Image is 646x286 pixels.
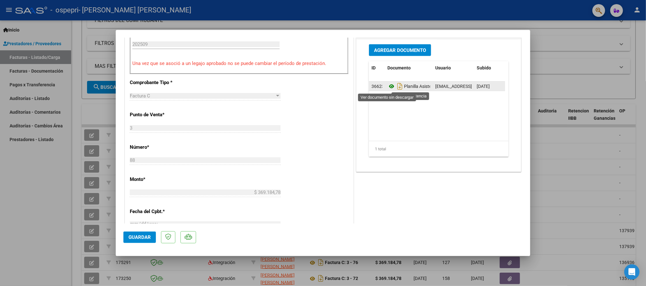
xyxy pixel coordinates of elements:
p: Fecha del Cpbt. [130,208,195,215]
button: Agregar Documento [369,44,431,56]
p: Punto de Venta [130,111,195,118]
span: [DATE] [477,84,490,89]
span: Documento [387,65,411,70]
p: Monto [130,176,195,183]
datatable-header-cell: ID [369,61,385,75]
div: Open Intercom Messenger [624,264,640,280]
div: DOCUMENTACIÓN RESPALDATORIA [356,39,521,172]
button: Guardar [123,232,156,243]
datatable-header-cell: Subido [474,61,506,75]
p: Comprobante Tipo * [130,79,195,86]
span: Subido [477,65,491,70]
i: Descargar documento [396,81,404,91]
span: Usuario [435,65,451,70]
div: 1 total [369,141,509,157]
span: Agregar Documento [374,47,426,53]
span: 36623 [371,84,384,89]
p: Una vez que se asoció a un legajo aprobado no se puede cambiar el período de prestación. [132,60,346,67]
datatable-header-cell: Documento [385,61,433,75]
span: Factura C [130,93,150,99]
span: Guardar [128,234,151,240]
span: [EMAIL_ADDRESS][DOMAIN_NAME] - [PERSON_NAME] [435,84,543,89]
p: Número [130,144,195,151]
span: ID [371,65,376,70]
span: Planilla Asistencia [387,84,440,89]
datatable-header-cell: Usuario [433,61,474,75]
